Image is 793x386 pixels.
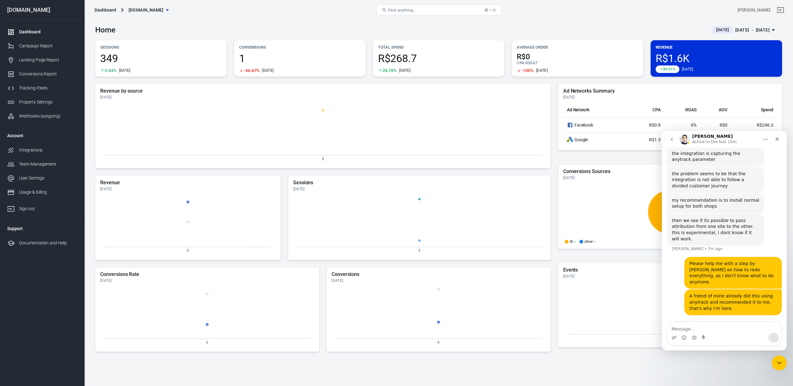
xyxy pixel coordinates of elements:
th: CPA [628,102,664,118]
p: other [584,240,593,244]
span: [DATE] [714,27,731,33]
th: Spend [731,102,777,118]
h5: Ad Networks Summary [563,88,777,94]
span: -66.67% [244,68,260,73]
span: 80.01% [663,67,676,71]
div: ⌘ + K [484,8,496,12]
div: Documentation and Help [19,240,77,246]
h5: Revenue by source [100,88,546,94]
span: -100% [521,68,534,73]
button: [DATE][DATE] － [DATE] [707,25,782,35]
div: [DATE] [563,175,777,180]
a: Integrations [2,143,82,157]
span: R$0 [517,53,638,60]
a: Usage & billing [2,185,82,199]
div: Campaign Report [19,43,77,49]
div: [DATE] [100,95,546,100]
div: Property Settings [19,99,77,105]
div: Webhooks (outgoing) [19,113,77,119]
h5: Events [563,267,777,273]
p: Sessions [100,44,222,51]
th: Ad Network [563,102,628,118]
span: R$0.67 [525,61,538,65]
p: Total Spend [378,44,500,51]
a: Property Settings [2,95,82,109]
span: 0% [691,123,697,128]
div: Google Ads [567,137,573,143]
a: Tracking Pixels [2,81,82,95]
div: Dashboard [19,29,77,35]
span: Find anything... [388,8,416,12]
div: Conversions Report [19,71,77,77]
tspan: 9 [206,340,208,345]
div: [DATE] [399,68,411,73]
div: [DATE] [100,278,314,283]
span: zurahome.es [129,6,164,14]
div: Tracking Pixels [19,85,77,91]
p: Conversions [239,44,361,51]
h5: Conversions Sources [563,168,777,175]
div: [DATE] [563,95,777,100]
svg: Facebook Ads [567,121,573,129]
h5: Conversions [332,271,545,277]
p: Average Order [517,44,638,51]
button: [DOMAIN_NAME] [126,4,171,16]
div: [DATE] [682,67,693,72]
h5: Sessions [293,180,546,186]
a: Conversions Report [2,67,82,81]
div: [DATE] [262,68,273,73]
div: Facebook [567,121,624,129]
span: R$0.8 [649,123,661,128]
p: fb [570,240,573,244]
div: Landing Page Report [19,57,77,63]
div: [DATE] [332,278,545,283]
h5: Revenue [100,180,276,186]
a: Webhooks (outgoing) [2,109,82,123]
span: R$268.7 [378,53,500,64]
div: User Settings [19,175,77,181]
span: CPA : [517,61,525,65]
span: - [574,240,576,244]
li: Account [2,128,82,143]
span: R$0 [720,123,727,128]
a: Sign out [773,2,788,17]
a: User Settings [2,171,82,185]
div: Dashboard [95,7,116,13]
div: Integrations [19,147,77,153]
div: [DATE] [536,68,548,73]
button: Find anything...⌘ + K [377,5,501,15]
a: Landing Page Report [2,53,82,67]
tspan: 8 [322,157,324,161]
h3: Home [95,26,116,34]
span: - [594,240,595,244]
a: Team Management [2,157,82,171]
div: Sign out [19,205,77,212]
span: R$1.6K [656,53,777,64]
div: [DATE] [100,186,276,191]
